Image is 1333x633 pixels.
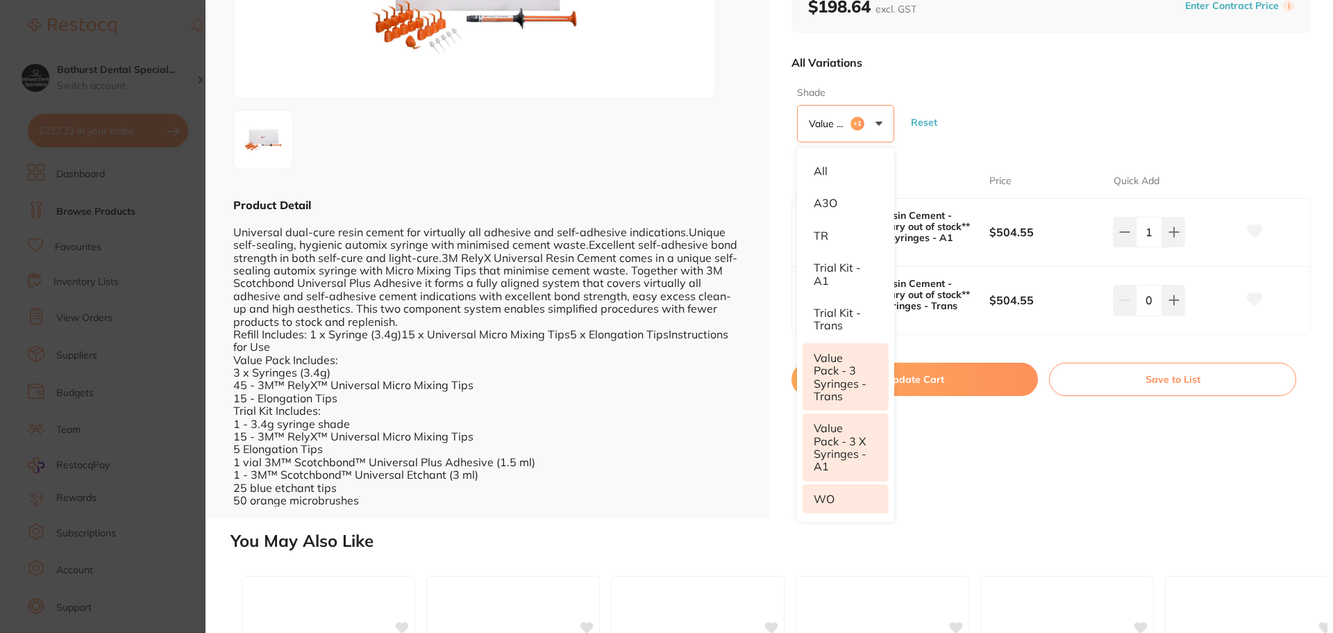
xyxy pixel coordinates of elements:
[803,156,889,186] li: All
[907,97,941,148] button: Reset
[803,253,889,295] li: Trial Kit - A1
[989,224,1101,240] b: $504.55
[803,314,989,323] small: 3M56977
[803,413,889,482] li: Value Pack - 3 x Syringes - A1
[230,532,1327,551] h2: You May Also Like
[233,213,741,507] div: Universal dual-cure resin cement for virtually all adhesive and self-adhesive indications.Unique ...
[1114,174,1159,188] p: Quick Add
[1049,363,1296,396] button: Save to List
[989,174,1012,188] p: Price
[875,3,916,15] span: excl. GST
[797,105,894,142] button: Value Pack - 3 x Syringes - A1+1
[803,188,889,217] li: A3O
[791,56,862,69] p: All Variations
[1283,1,1294,12] label: i
[233,198,311,212] b: Product Detail
[809,117,850,130] p: Value Pack - 3 x Syringes - A1
[803,221,889,250] li: TR
[803,484,889,513] li: WO
[797,86,890,100] label: Shade
[989,293,1101,308] b: $504.55
[803,246,989,255] small: 3M56978
[803,298,889,340] li: Trial Kit - Trans
[238,115,288,165] img: JndpZHRoPTE5MjA
[803,343,889,411] li: Value Pack - 3 Syringes - Trans
[791,363,1038,396] button: Update Cart
[850,117,864,131] span: +1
